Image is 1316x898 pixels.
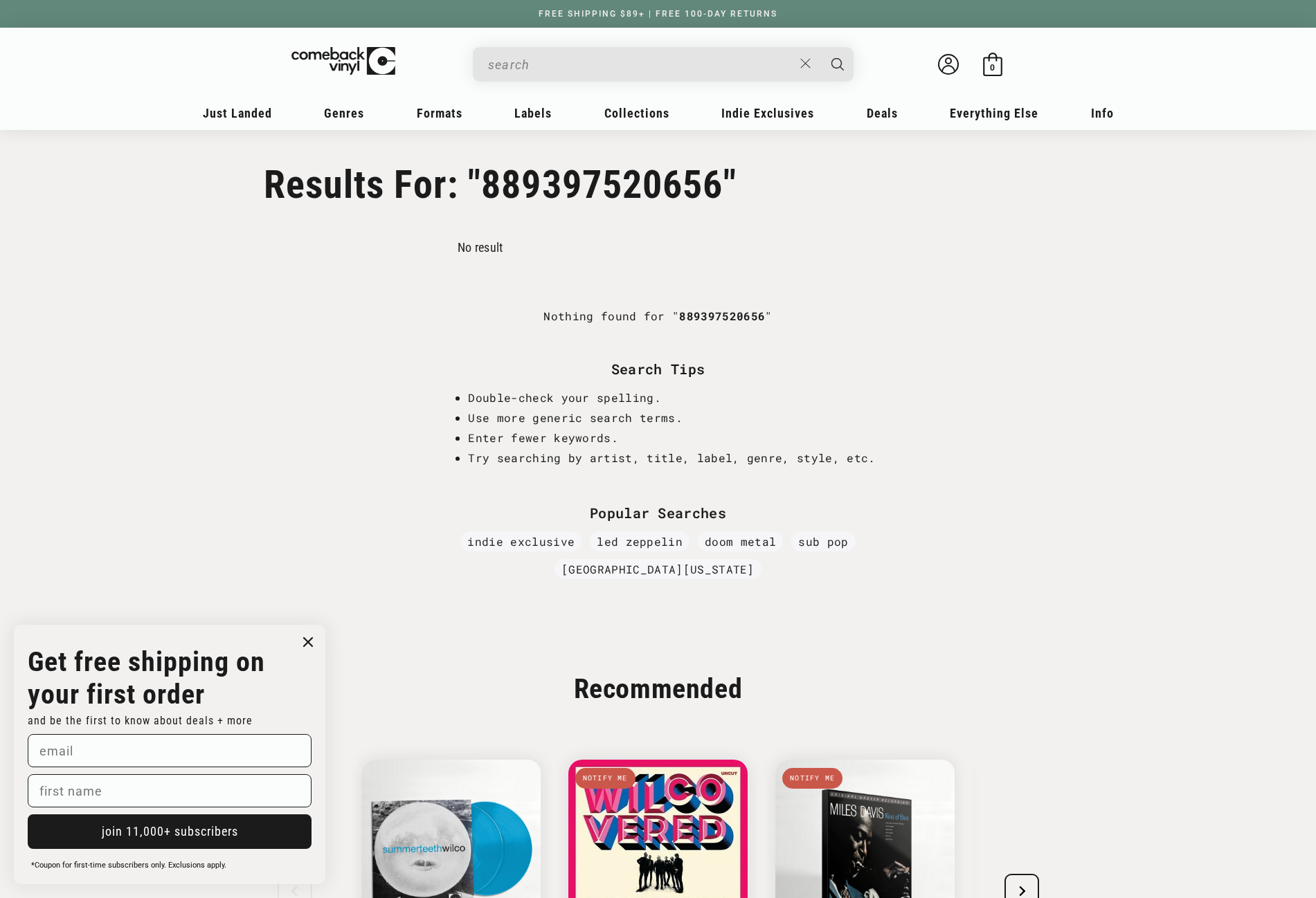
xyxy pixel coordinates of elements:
p: No result [458,240,503,255]
button: Close dialog [298,632,318,652]
input: email [28,734,312,767]
span: Genres [324,106,364,120]
a: doom metal [698,531,783,551]
button: Search [820,47,855,82]
span: Labels [514,106,552,120]
li: Try searching by artist, title, label, genre, style, etc. [468,448,875,468]
span: Formats [417,106,462,120]
span: Deals [867,106,898,120]
li: Use more generic search terms. [468,408,875,428]
input: first name [28,774,312,807]
strong: Get free shipping on your first order [28,645,265,711]
li: Enter fewer keywords. [468,428,875,448]
span: Everything Else [950,106,1038,120]
div: Nothing found for " " [543,258,772,361]
span: and be the first to know about deals + more [28,714,253,727]
span: Indie Exclusives [721,106,814,120]
a: [GEOGRAPHIC_DATA][US_STATE] [555,559,761,579]
span: 0 [990,62,995,73]
button: Close [793,48,818,79]
li: Double-check your spelling. [468,388,875,408]
div: Search [473,47,854,82]
div: Search Tips [440,360,875,377]
h2: Recommended [553,671,764,707]
a: sub pop [791,531,855,551]
span: Collections [604,106,669,120]
input: When autocomplete results are available use up and down arrows to review and enter to select [488,51,793,79]
span: Just Landed [203,106,272,120]
a: indie exclusive [460,531,582,551]
a: led zeppelin [590,531,689,551]
button: join 11,000+ subscribers [28,814,312,849]
a: FREE SHIPPING $89+ | FREE 100-DAY RETURNS [525,9,791,19]
span: Info [1091,106,1114,120]
span: *Coupon for first-time subscribers only. Exclusions apply. [31,861,226,870]
h1: Results For: "889397520656" [264,162,1053,208]
b: 889397520656 [679,309,765,323]
div: Popular Searches [416,504,901,521]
